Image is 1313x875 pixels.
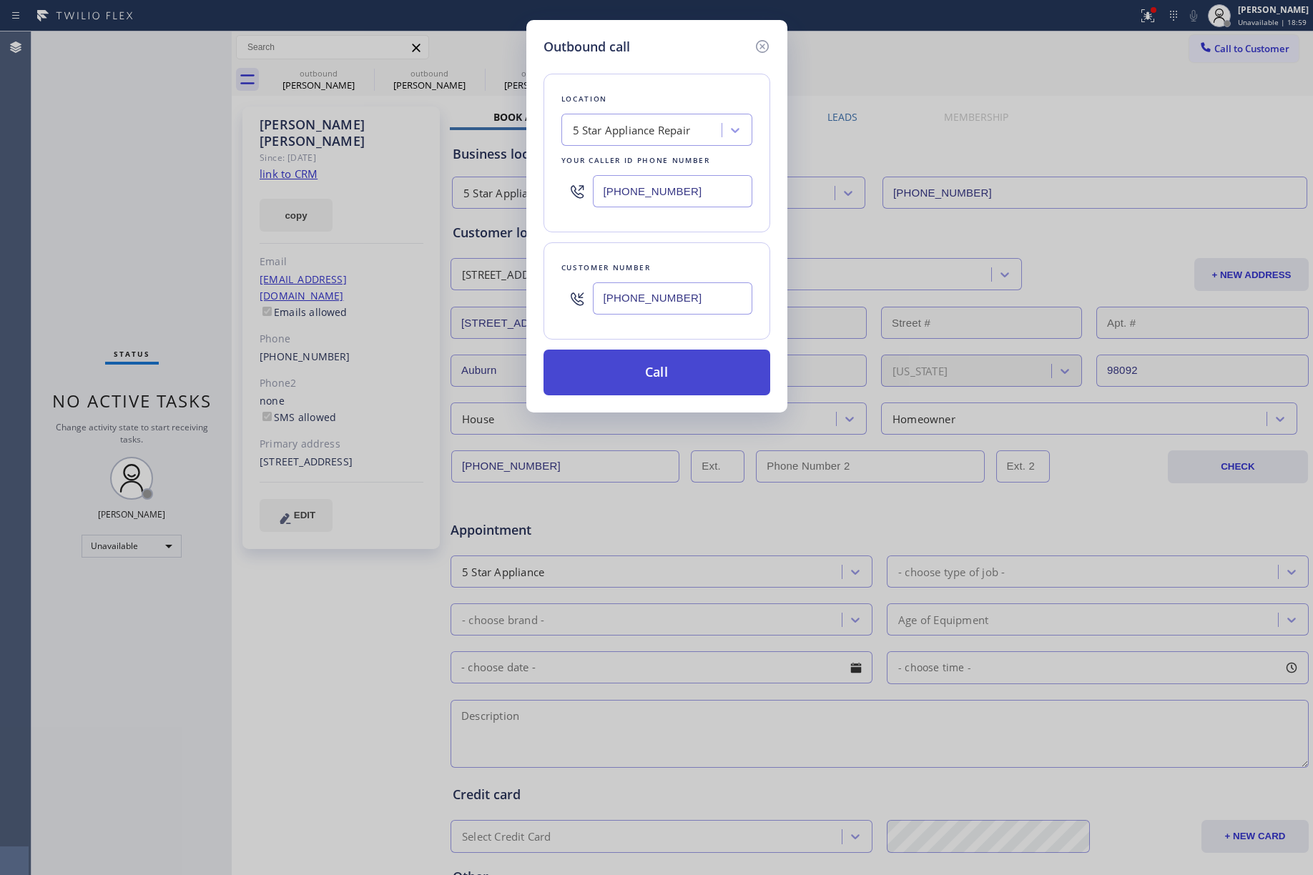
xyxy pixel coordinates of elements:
[593,282,752,315] input: (123) 456-7890
[544,37,630,56] h5: Outbound call
[573,122,691,139] div: 5 Star Appliance Repair
[561,92,752,107] div: Location
[561,260,752,275] div: Customer number
[561,153,752,168] div: Your caller id phone number
[593,175,752,207] input: (123) 456-7890
[544,350,770,395] button: Call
